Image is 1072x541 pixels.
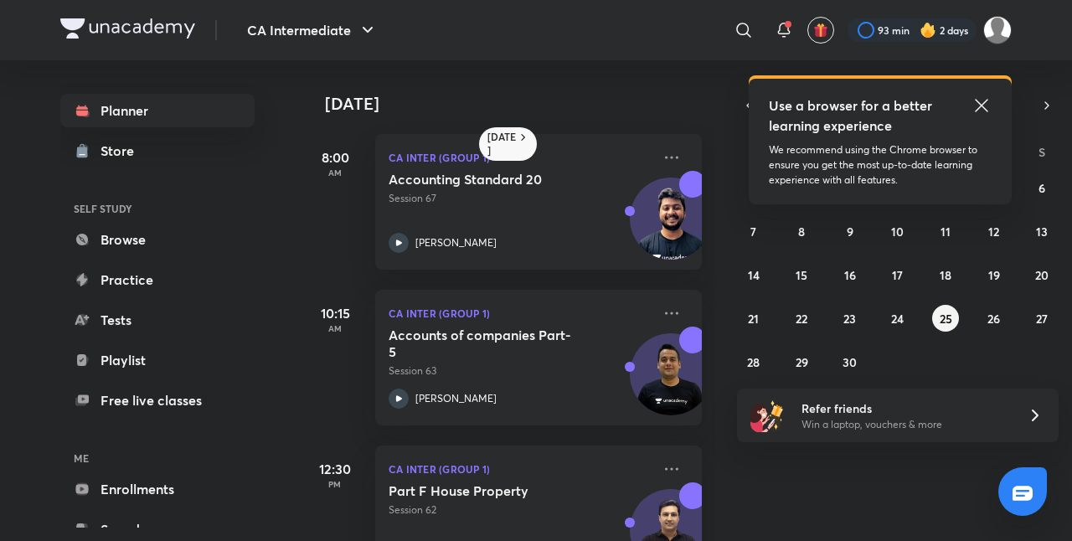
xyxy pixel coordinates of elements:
[301,147,368,167] h5: 8:00
[748,267,760,283] abbr: September 14, 2025
[1036,224,1048,240] abbr: September 13, 2025
[60,223,255,256] a: Browse
[60,444,255,472] h6: ME
[389,482,597,499] h5: Part F House Property
[389,502,652,518] p: Session 62
[389,327,597,360] h5: Accounts of companies Part-5
[988,267,1000,283] abbr: September 19, 2025
[941,224,951,240] abbr: September 11, 2025
[983,16,1012,44] img: Drashti Patel
[837,218,863,245] button: September 9, 2025
[237,13,388,47] button: CA Intermediate
[60,194,255,223] h6: SELF STUDY
[843,311,856,327] abbr: September 23, 2025
[415,391,497,406] p: [PERSON_NAME]
[837,305,863,332] button: September 23, 2025
[389,303,652,323] p: CA Inter (Group 1)
[981,261,1008,288] button: September 19, 2025
[884,218,911,245] button: September 10, 2025
[60,18,195,39] img: Company Logo
[389,191,652,206] p: Session 67
[981,218,1008,245] button: September 12, 2025
[847,224,853,240] abbr: September 9, 2025
[987,311,1000,327] abbr: September 26, 2025
[631,187,711,267] img: Avatar
[837,261,863,288] button: September 16, 2025
[301,459,368,479] h5: 12:30
[60,94,255,127] a: Planner
[988,224,999,240] abbr: September 12, 2025
[301,479,368,489] p: PM
[932,261,959,288] button: September 18, 2025
[940,267,951,283] abbr: September 18, 2025
[747,354,760,370] abbr: September 28, 2025
[1035,267,1049,283] abbr: September 20, 2025
[884,305,911,332] button: September 24, 2025
[740,305,767,332] button: September 21, 2025
[60,134,255,167] a: Store
[301,167,368,178] p: AM
[60,384,255,417] a: Free live classes
[389,363,652,379] p: Session 63
[788,348,815,375] button: September 29, 2025
[1036,311,1048,327] abbr: September 27, 2025
[740,261,767,288] button: September 14, 2025
[631,343,711,423] img: Avatar
[1028,261,1055,288] button: September 20, 2025
[813,23,828,38] img: avatar
[750,399,784,432] img: referral
[884,261,911,288] button: September 17, 2025
[750,224,756,240] abbr: September 7, 2025
[740,218,767,245] button: September 7, 2025
[769,95,935,136] h5: Use a browser for a better learning experience
[301,323,368,333] p: AM
[415,235,497,250] p: [PERSON_NAME]
[796,267,807,283] abbr: September 15, 2025
[788,261,815,288] button: September 15, 2025
[891,224,904,240] abbr: September 10, 2025
[60,303,255,337] a: Tests
[788,305,815,332] button: September 22, 2025
[325,94,719,114] h4: [DATE]
[798,224,805,240] abbr: September 8, 2025
[60,343,255,377] a: Playlist
[837,348,863,375] button: September 30, 2025
[844,267,856,283] abbr: September 16, 2025
[60,18,195,43] a: Company Logo
[932,218,959,245] button: September 11, 2025
[389,459,652,479] p: CA Inter (Group 1)
[1028,218,1055,245] button: September 13, 2025
[1028,174,1055,201] button: September 6, 2025
[920,22,936,39] img: streak
[981,305,1008,332] button: September 26, 2025
[1038,144,1045,160] abbr: Saturday
[740,348,767,375] button: September 28, 2025
[843,354,857,370] abbr: September 30, 2025
[796,354,808,370] abbr: September 29, 2025
[389,171,597,188] h5: Accounting Standard 20
[892,267,903,283] abbr: September 17, 2025
[60,263,255,296] a: Practice
[932,305,959,332] button: September 25, 2025
[769,142,992,188] p: We recommend using the Chrome browser to ensure you get the most up-to-date learning experience w...
[487,131,517,157] h6: [DATE]
[100,141,144,161] div: Store
[1028,305,1055,332] button: September 27, 2025
[891,311,904,327] abbr: September 24, 2025
[60,472,255,506] a: Enrollments
[301,303,368,323] h5: 10:15
[940,311,952,327] abbr: September 25, 2025
[801,399,1008,417] h6: Refer friends
[748,311,759,327] abbr: September 21, 2025
[801,417,1008,432] p: Win a laptop, vouchers & more
[796,311,807,327] abbr: September 22, 2025
[389,147,652,167] p: CA Inter (Group 1)
[807,17,834,44] button: avatar
[788,218,815,245] button: September 8, 2025
[1038,180,1045,196] abbr: September 6, 2025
